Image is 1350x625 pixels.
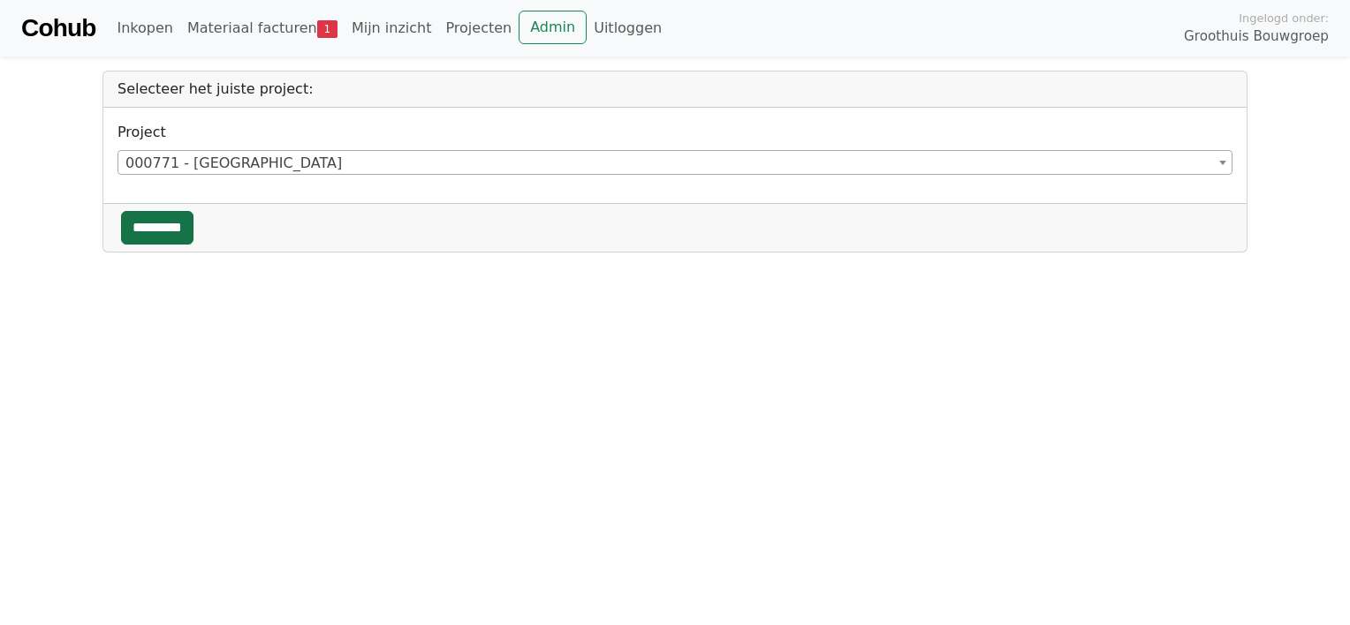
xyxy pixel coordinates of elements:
a: Mijn inzicht [345,11,439,46]
span: 000771 - TMA Gategebouw Amsterdam [118,150,1232,175]
a: Inkopen [110,11,179,46]
div: Selecteer het juiste project: [103,72,1247,108]
span: Ingelogd onder: [1239,10,1329,26]
a: Admin [519,11,587,44]
a: Materiaal facturen1 [180,11,345,46]
span: 000771 - TMA Gategebouw Amsterdam [118,151,1232,176]
label: Project [118,122,166,143]
a: Projecten [438,11,519,46]
span: Groothuis Bouwgroep [1184,26,1329,47]
a: Cohub [21,7,95,49]
a: Uitloggen [587,11,669,46]
span: 1 [317,20,337,38]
